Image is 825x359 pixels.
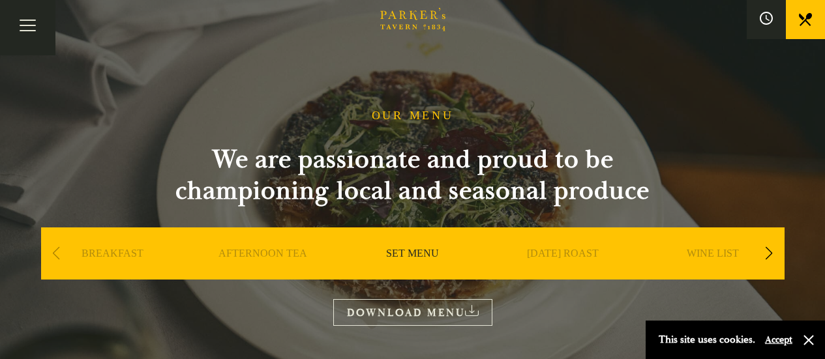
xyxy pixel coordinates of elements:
div: 3 / 9 [341,227,485,319]
a: [DATE] ROAST [527,247,599,299]
a: BREAKFAST [82,247,143,299]
div: 5 / 9 [641,227,785,319]
h2: We are passionate and proud to be championing local and seasonal produce [152,144,674,207]
div: 1 / 9 [41,227,185,319]
div: 2 / 9 [191,227,335,319]
a: AFTERNOON TEA [218,247,307,299]
a: DOWNLOAD MENU [333,299,492,326]
button: Accept [765,334,792,346]
h1: OUR MENU [372,109,454,123]
div: 4 / 9 [491,227,635,319]
button: Close and accept [802,334,815,347]
a: SET MENU [386,247,439,299]
a: WINE LIST [687,247,739,299]
div: Previous slide [48,239,65,268]
div: Next slide [760,239,778,268]
p: This site uses cookies. [659,330,755,349]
